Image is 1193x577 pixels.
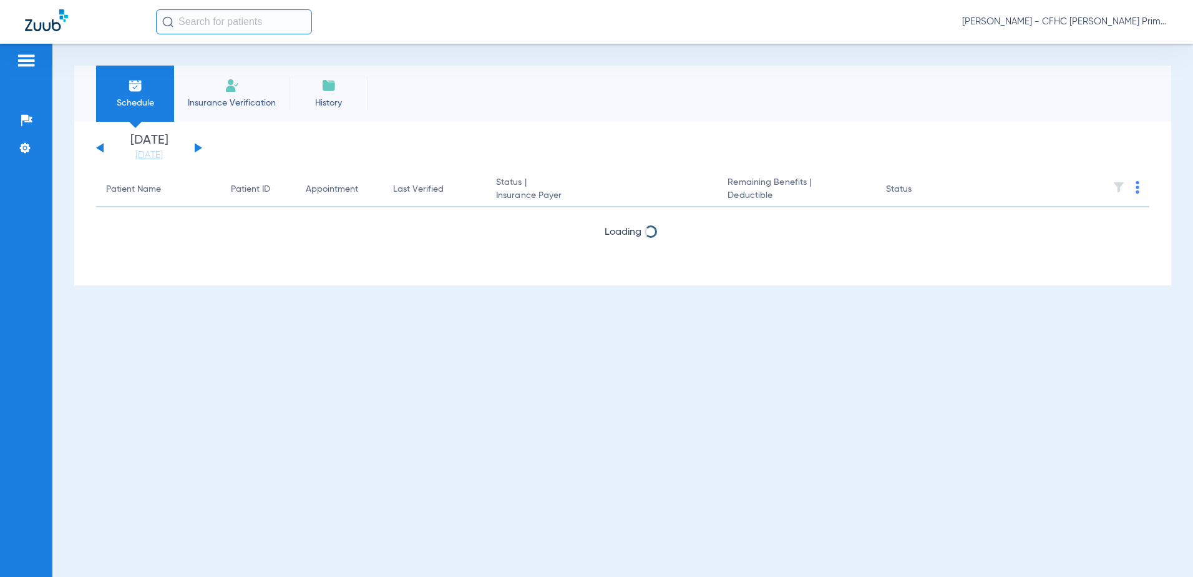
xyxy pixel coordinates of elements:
[231,183,286,196] div: Patient ID
[128,78,143,93] img: Schedule
[718,172,875,207] th: Remaining Benefits |
[225,78,240,93] img: Manual Insurance Verification
[106,183,211,196] div: Patient Name
[16,53,36,68] img: hamburger-icon
[299,97,358,109] span: History
[106,183,161,196] div: Patient Name
[876,172,960,207] th: Status
[156,9,312,34] input: Search for patients
[1136,181,1139,194] img: group-dot-blue.svg
[306,183,373,196] div: Appointment
[728,189,865,202] span: Deductible
[496,189,708,202] span: Insurance Payer
[605,227,641,237] span: Loading
[112,134,187,162] li: [DATE]
[306,183,358,196] div: Appointment
[321,78,336,93] img: History
[112,149,187,162] a: [DATE]
[25,9,68,31] img: Zuub Logo
[162,16,173,27] img: Search Icon
[962,16,1168,28] span: [PERSON_NAME] - CFHC [PERSON_NAME] Primary Care Dental
[1113,181,1125,194] img: filter.svg
[393,183,444,196] div: Last Verified
[105,97,165,109] span: Schedule
[393,183,476,196] div: Last Verified
[486,172,718,207] th: Status |
[231,183,270,196] div: Patient ID
[183,97,280,109] span: Insurance Verification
